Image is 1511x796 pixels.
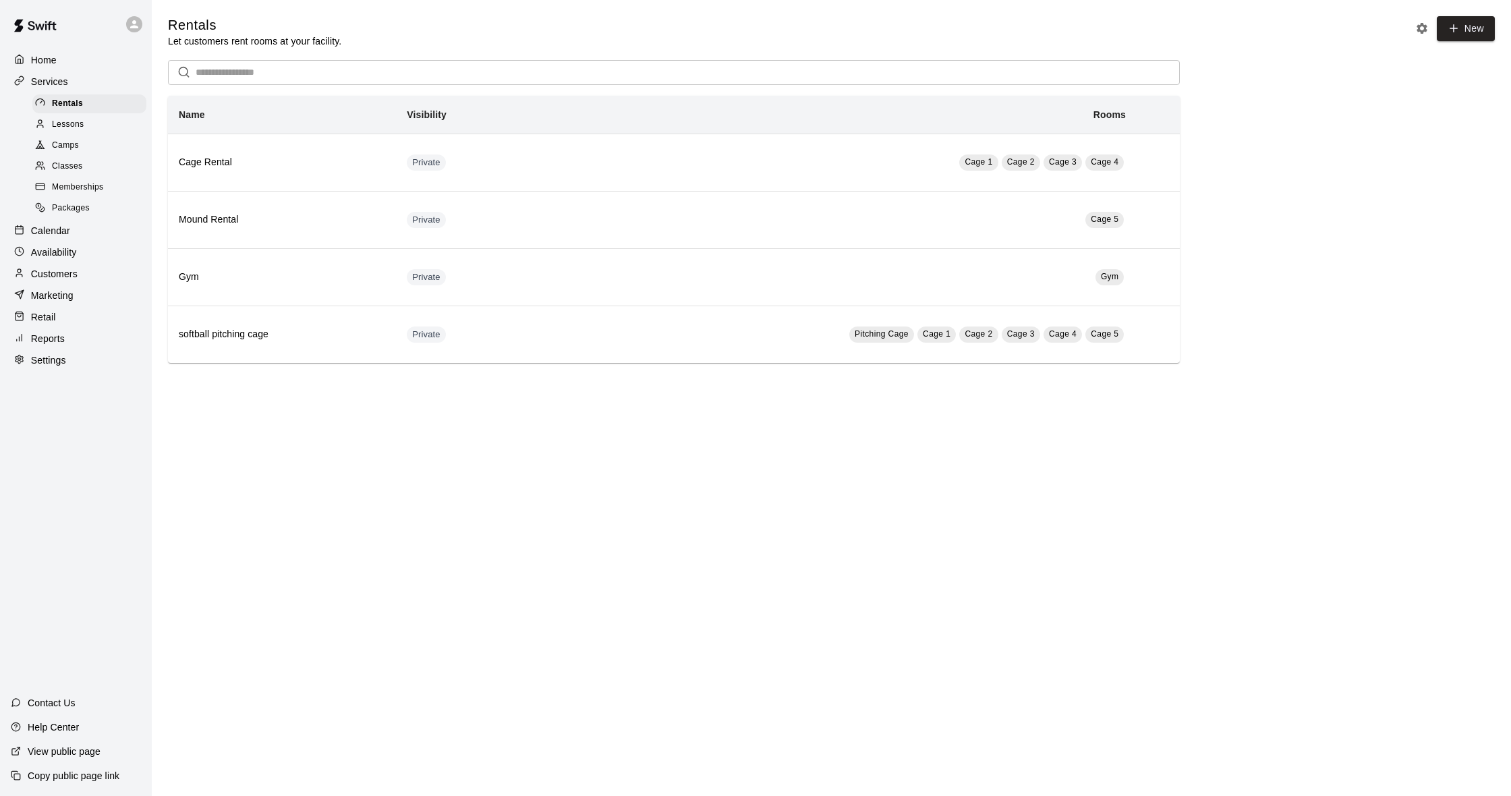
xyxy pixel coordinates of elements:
[855,329,909,339] span: Pitching Cage
[1007,329,1035,339] span: Cage 3
[28,696,76,710] p: Contact Us
[31,289,74,302] p: Marketing
[32,136,146,155] div: Camps
[965,157,992,167] span: Cage 1
[1007,157,1035,167] span: Cage 2
[1049,329,1077,339] span: Cage 4
[32,94,146,113] div: Rentals
[32,178,146,197] div: Memberships
[11,285,141,306] a: Marketing
[31,310,56,324] p: Retail
[32,199,146,218] div: Packages
[52,139,79,152] span: Camps
[52,97,83,111] span: Rentals
[168,16,341,34] h5: Rentals
[407,109,447,120] b: Visibility
[11,350,141,370] a: Settings
[407,212,446,228] div: This service is hidden, and can only be accessed via a direct link
[52,181,103,194] span: Memberships
[1091,157,1118,167] span: Cage 4
[31,246,77,259] p: Availability
[32,198,152,219] a: Packages
[1093,109,1126,120] b: Rooms
[168,34,341,48] p: Let customers rent rooms at your facility.
[32,157,152,177] a: Classes
[965,329,992,339] span: Cage 2
[1101,272,1119,281] span: Gym
[31,267,78,281] p: Customers
[1412,18,1432,38] button: Rental settings
[32,114,152,135] a: Lessons
[168,96,1180,363] table: simple table
[31,332,65,345] p: Reports
[1049,157,1077,167] span: Cage 3
[407,154,446,171] div: This service is hidden, and can only be accessed via a direct link
[407,157,446,169] span: Private
[11,72,141,92] a: Services
[11,221,141,241] a: Calendar
[407,271,446,284] span: Private
[179,109,205,120] b: Name
[11,264,141,284] a: Customers
[407,269,446,285] div: This service is hidden, and can only be accessed via a direct link
[407,214,446,227] span: Private
[11,329,141,349] a: Reports
[28,720,79,734] p: Help Center
[32,115,146,134] div: Lessons
[28,745,101,758] p: View public page
[52,118,84,132] span: Lessons
[31,53,57,67] p: Home
[11,50,141,70] a: Home
[179,212,385,227] h6: Mound Rental
[1437,16,1495,41] a: New
[1091,329,1118,339] span: Cage 5
[32,177,152,198] a: Memberships
[407,326,446,343] div: This service is hidden, and can only be accessed via a direct link
[32,93,152,114] a: Rentals
[52,202,90,215] span: Packages
[11,307,141,327] a: Retail
[28,769,119,783] p: Copy public page link
[31,224,70,237] p: Calendar
[32,157,146,176] div: Classes
[1091,215,1118,224] span: Cage 5
[31,353,66,367] p: Settings
[179,155,385,170] h6: Cage Rental
[32,136,152,157] a: Camps
[52,160,82,173] span: Classes
[179,270,385,285] h6: Gym
[407,329,446,341] span: Private
[923,329,950,339] span: Cage 1
[179,327,385,342] h6: softball pitching cage
[11,242,141,262] a: Availability
[31,75,68,88] p: Services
